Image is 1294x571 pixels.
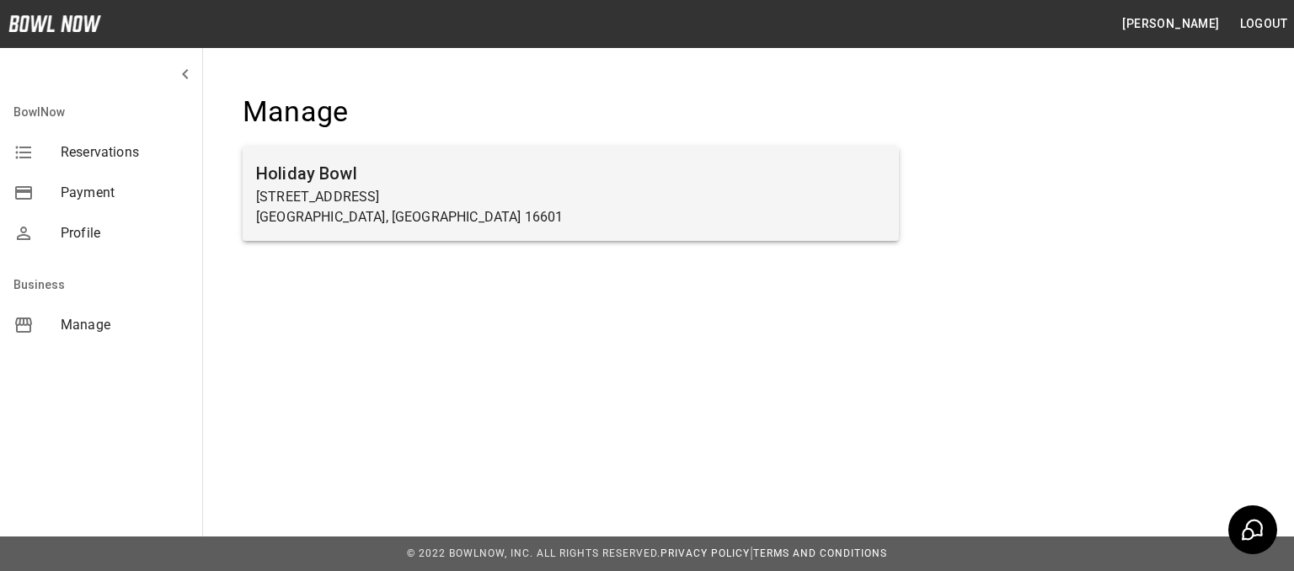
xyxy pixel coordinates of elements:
p: [GEOGRAPHIC_DATA], [GEOGRAPHIC_DATA] 16601 [256,207,885,227]
button: [PERSON_NAME] [1115,8,1226,40]
p: [STREET_ADDRESS] [256,187,885,207]
a: Privacy Policy [660,547,750,559]
span: Reservations [61,142,189,163]
a: Terms and Conditions [753,547,887,559]
h6: Holiday Bowl [256,160,885,187]
span: © 2022 BowlNow, Inc. All Rights Reserved. [407,547,660,559]
h4: Manage [243,94,899,130]
span: Manage [61,315,189,335]
span: Payment [61,183,189,203]
span: Profile [61,223,189,243]
button: Logout [1233,8,1294,40]
img: logo [8,15,101,32]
